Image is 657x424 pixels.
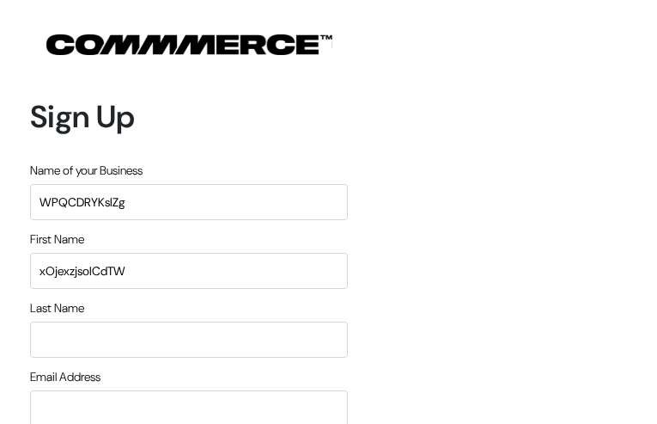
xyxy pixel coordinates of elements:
label: First Name [30,230,84,249]
label: Email Address [30,368,100,386]
label: Last Name [30,299,84,317]
img: COMMMERCE [46,34,332,55]
h1: Sign Up [30,98,348,135]
label: Name of your Business [30,162,143,180]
